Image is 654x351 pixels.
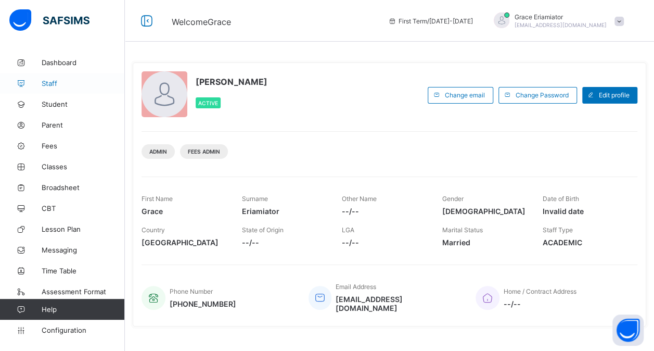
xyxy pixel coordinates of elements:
span: Staff Type [542,226,572,234]
span: [DEMOGRAPHIC_DATA] [442,207,527,216]
span: [GEOGRAPHIC_DATA] [142,238,226,247]
span: Time Table [42,267,125,275]
span: --/-- [342,238,427,247]
span: [EMAIL_ADDRESS][DOMAIN_NAME] [515,22,607,28]
span: First Name [142,195,173,203]
span: Broadsheet [42,183,125,192]
span: Marital Status [442,226,483,234]
span: Messaging [42,246,125,254]
span: Help [42,305,124,314]
span: ACADEMIC [542,238,627,247]
span: Fees Admin [188,148,220,155]
span: Dashboard [42,58,125,67]
img: safsims [9,9,89,31]
span: Admin [149,148,167,155]
span: State of Origin [242,226,284,234]
span: Date of Birth [542,195,579,203]
span: Email Address [336,283,376,291]
span: Student [42,100,125,108]
span: Lesson Plan [42,225,125,233]
span: Staff [42,79,125,87]
span: Classes [42,162,125,171]
span: Surname [242,195,268,203]
span: CBT [42,204,125,212]
span: --/-- [342,207,427,216]
span: Change Password [516,91,569,99]
span: Eriamiator [242,207,327,216]
span: LGA [342,226,354,234]
span: session/term information [388,17,473,25]
span: Other Name [342,195,377,203]
span: --/-- [504,299,576,308]
div: GraceEriamiator [483,12,629,30]
span: [PHONE_NUMBER] [170,299,236,308]
span: Grace [142,207,226,216]
span: Phone Number [170,287,213,295]
button: Open asap [612,315,644,346]
span: Assessment Format [42,287,125,296]
span: Invalid date [542,207,627,216]
span: Active [198,100,218,106]
span: Fees [42,142,125,150]
span: Gender [442,195,464,203]
span: Home / Contract Address [504,287,576,295]
span: [PERSON_NAME] [196,77,267,87]
span: Configuration [42,326,124,334]
span: Change email [445,91,485,99]
span: --/-- [242,238,327,247]
span: Married [442,238,527,247]
span: Country [142,226,165,234]
span: Welcome Grace [172,17,231,27]
span: Edit profile [599,91,630,99]
span: Grace Eriamiator [515,13,607,21]
span: Parent [42,121,125,129]
span: [EMAIL_ADDRESS][DOMAIN_NAME] [336,295,460,312]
